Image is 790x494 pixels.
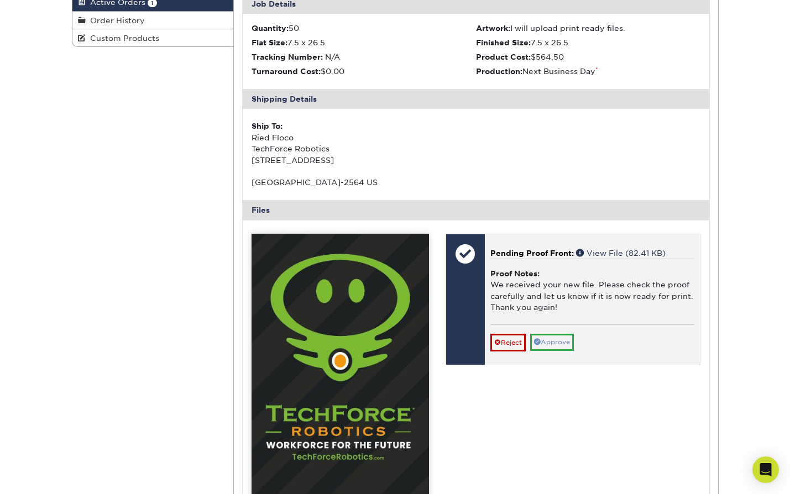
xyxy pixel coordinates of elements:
[752,456,779,483] div: Open Intercom Messenger
[243,200,709,220] div: Files
[476,52,531,61] strong: Product Cost:
[86,16,145,25] span: Order History
[252,122,282,130] strong: Ship To:
[490,269,540,278] strong: Proof Notes:
[476,37,700,48] li: 7.5 x 26.5
[72,12,234,29] a: Order History
[490,334,526,351] a: Reject
[252,37,476,48] li: 7.5 x 26.5
[476,24,510,33] strong: Artwork:
[252,52,323,61] strong: Tracking Number:
[325,52,340,61] span: N/A
[476,23,700,34] li: I will upload print ready files.
[252,67,321,76] strong: Turnaround Cost:
[530,334,574,351] a: Approve
[476,67,522,76] strong: Production:
[476,66,700,77] li: Next Business Day
[490,259,694,324] div: We received your new file. Please check the proof carefully and let us know if it is now ready fo...
[576,249,666,257] a: View File (82.41 KB)
[476,38,531,47] strong: Finished Size:
[252,38,287,47] strong: Flat Size:
[86,34,159,43] span: Custom Products
[252,66,476,77] li: $0.00
[252,24,289,33] strong: Quantity:
[476,51,700,62] li: $564.50
[72,29,234,46] a: Custom Products
[243,89,709,109] div: Shipping Details
[252,23,476,34] li: 50
[252,120,476,188] div: Ried Floco TechForce Robotics [STREET_ADDRESS] [GEOGRAPHIC_DATA]-2564 US
[490,249,574,257] span: Pending Proof Front:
